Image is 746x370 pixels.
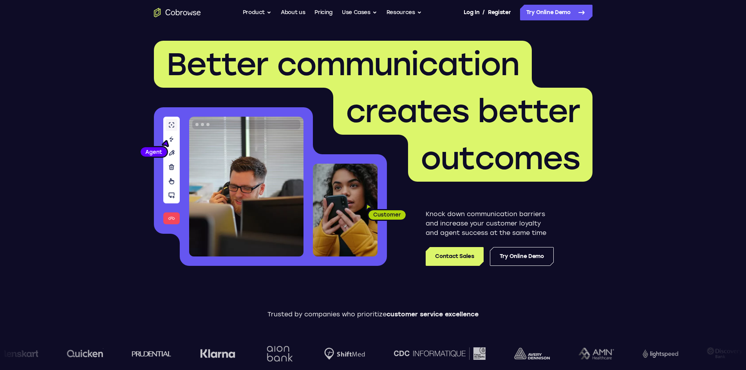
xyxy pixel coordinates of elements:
a: Go to the home page [154,8,201,17]
span: creates better [346,92,580,130]
img: avery-dennison [505,348,541,359]
a: Register [488,5,511,20]
p: Knock down communication barriers and increase your customer loyalty and agent success at the sam... [426,209,554,238]
a: Contact Sales [426,247,483,266]
span: customer service excellence [387,310,479,318]
img: Lightspeed [634,349,669,357]
a: Pricing [314,5,332,20]
button: Use Cases [342,5,377,20]
span: Better communication [166,45,519,83]
a: Log In [464,5,479,20]
img: AMN Healthcare [569,348,605,360]
img: Aion Bank [255,338,287,370]
span: outcomes [421,139,580,177]
a: About us [281,5,305,20]
img: A customer holding their phone [313,164,378,256]
img: Shiftmed [316,348,356,360]
a: Try Online Demo [520,5,592,20]
button: Product [243,5,272,20]
button: Resources [387,5,422,20]
img: prudential [123,350,163,357]
a: Try Online Demo [490,247,554,266]
span: / [482,8,485,17]
img: CDC Informatique [385,347,477,359]
img: Klarna [191,349,226,358]
img: A customer support agent talking on the phone [189,117,303,256]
